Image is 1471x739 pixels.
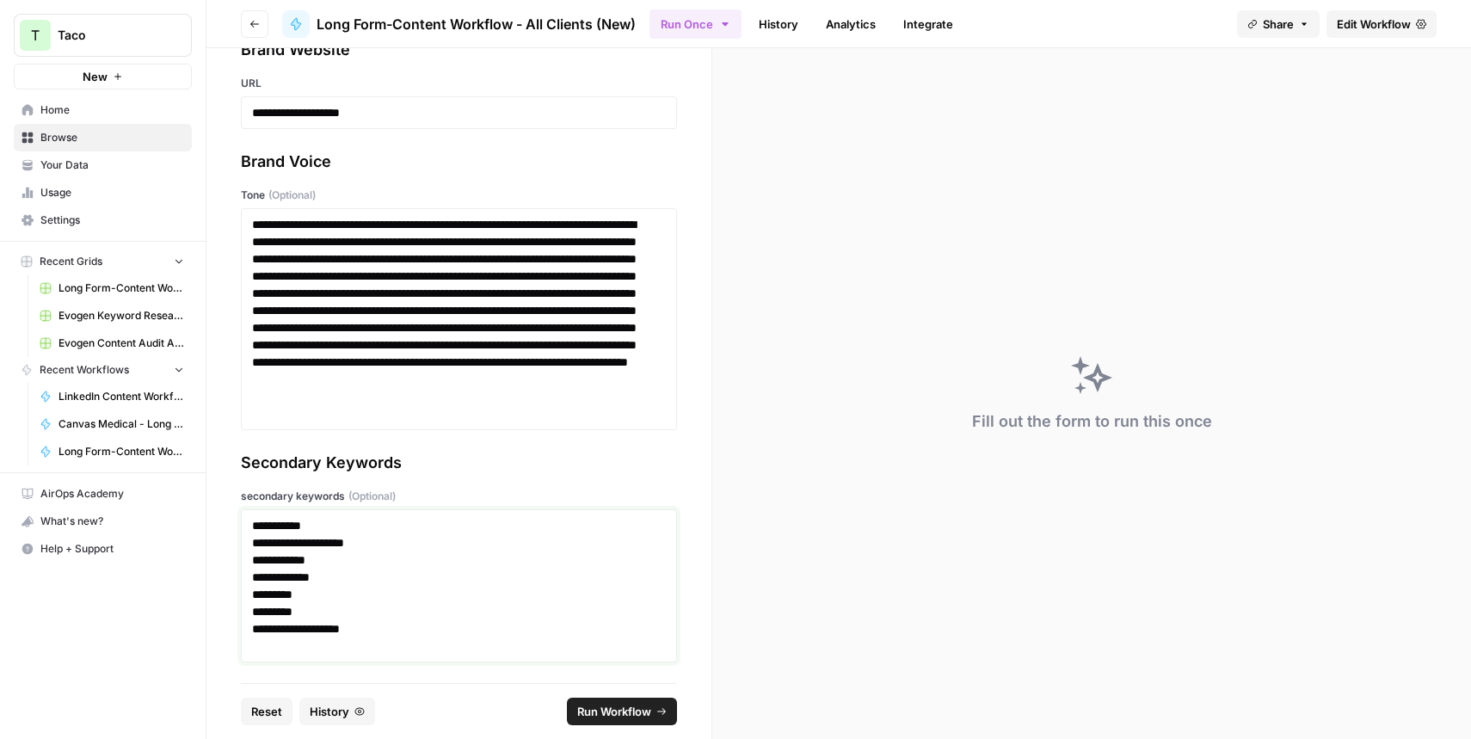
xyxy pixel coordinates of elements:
[241,188,677,203] label: Tone
[32,410,192,438] a: Canvas Medical - Long Form-Content Workflow
[14,151,192,179] a: Your Data
[40,541,184,557] span: Help + Support
[1263,15,1294,33] span: Share
[32,383,192,410] a: LinkedIn Content Workflow
[268,188,316,203] span: (Optional)
[32,302,192,329] a: Evogen Keyword Research Agent Grid
[40,254,102,269] span: Recent Grids
[567,698,677,725] button: Run Workflow
[241,150,677,174] div: Brand Voice
[14,124,192,151] a: Browse
[32,438,192,465] a: Long Form-Content Workflow - AI Clients (New)
[14,206,192,234] a: Settings
[251,703,282,720] span: Reset
[972,410,1212,434] div: Fill out the form to run this once
[14,14,192,57] button: Workspace: Taco
[241,489,677,504] label: secondary keywords
[58,280,184,296] span: Long Form-Content Workflow - AI Clients (New) Grid
[14,535,192,563] button: Help + Support
[40,212,184,228] span: Settings
[14,508,192,535] button: What's new?
[1237,10,1320,38] button: Share
[317,14,636,34] span: Long Form-Content Workflow - All Clients (New)
[299,698,375,725] button: History
[32,274,192,302] a: Long Form-Content Workflow - AI Clients (New) Grid
[31,25,40,46] span: T
[282,10,636,38] a: Long Form-Content Workflow - All Clients (New)
[58,308,184,323] span: Evogen Keyword Research Agent Grid
[748,10,809,38] a: History
[58,27,162,44] span: Taco
[577,703,651,720] span: Run Workflow
[649,9,742,39] button: Run Once
[40,185,184,200] span: Usage
[14,96,192,124] a: Home
[14,64,192,89] button: New
[40,486,184,502] span: AirOps Academy
[241,38,677,62] div: Brand Website
[816,10,886,38] a: Analytics
[893,10,963,38] a: Integrate
[14,480,192,508] a: AirOps Academy
[40,130,184,145] span: Browse
[14,179,192,206] a: Usage
[40,102,184,118] span: Home
[32,329,192,357] a: Evogen Content Audit Agent Grid
[1326,10,1437,38] a: Edit Workflow
[58,416,184,432] span: Canvas Medical - Long Form-Content Workflow
[241,76,677,91] label: URL
[58,336,184,351] span: Evogen Content Audit Agent Grid
[58,389,184,404] span: LinkedIn Content Workflow
[348,489,396,504] span: (Optional)
[58,444,184,459] span: Long Form-Content Workflow - AI Clients (New)
[14,357,192,383] button: Recent Workflows
[241,698,292,725] button: Reset
[40,157,184,173] span: Your Data
[14,249,192,274] button: Recent Grids
[83,68,108,85] span: New
[40,362,129,378] span: Recent Workflows
[1337,15,1411,33] span: Edit Workflow
[241,451,677,475] div: Secondary Keywords
[310,703,349,720] span: History
[15,508,191,534] div: What's new?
